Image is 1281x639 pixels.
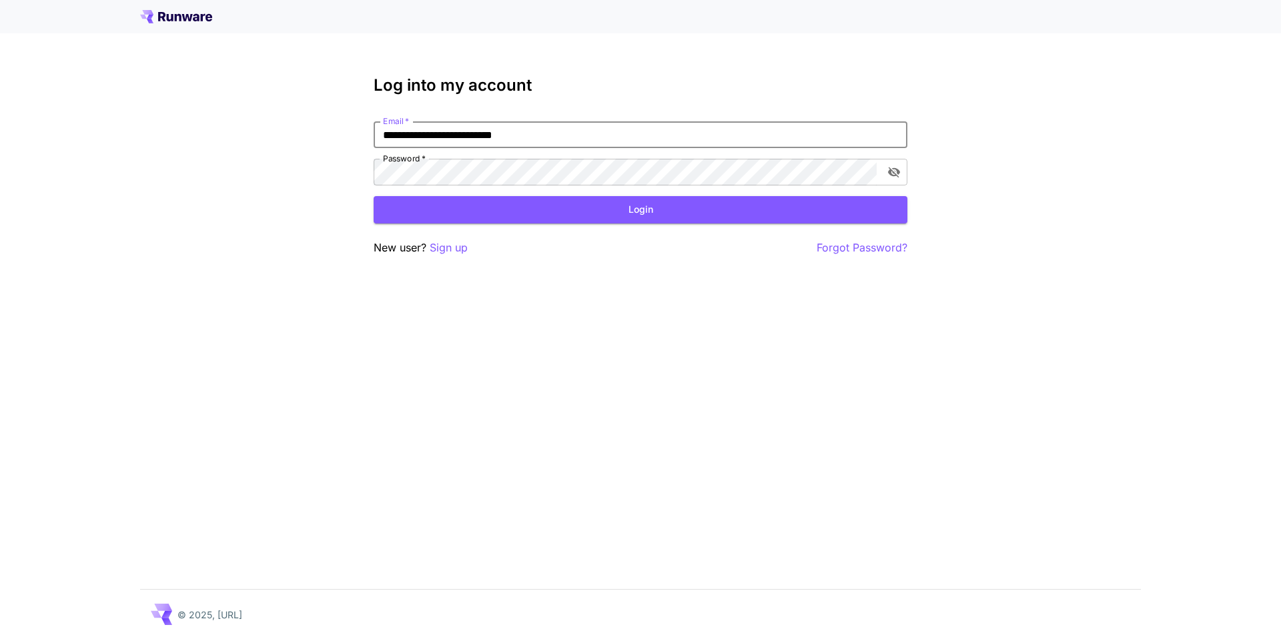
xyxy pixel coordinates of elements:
label: Email [383,115,409,127]
p: © 2025, [URL] [177,608,242,622]
h3: Log into my account [374,76,907,95]
button: toggle password visibility [882,160,906,184]
button: Login [374,196,907,223]
button: Forgot Password? [817,239,907,256]
button: Sign up [430,239,468,256]
label: Password [383,153,426,164]
p: New user? [374,239,468,256]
